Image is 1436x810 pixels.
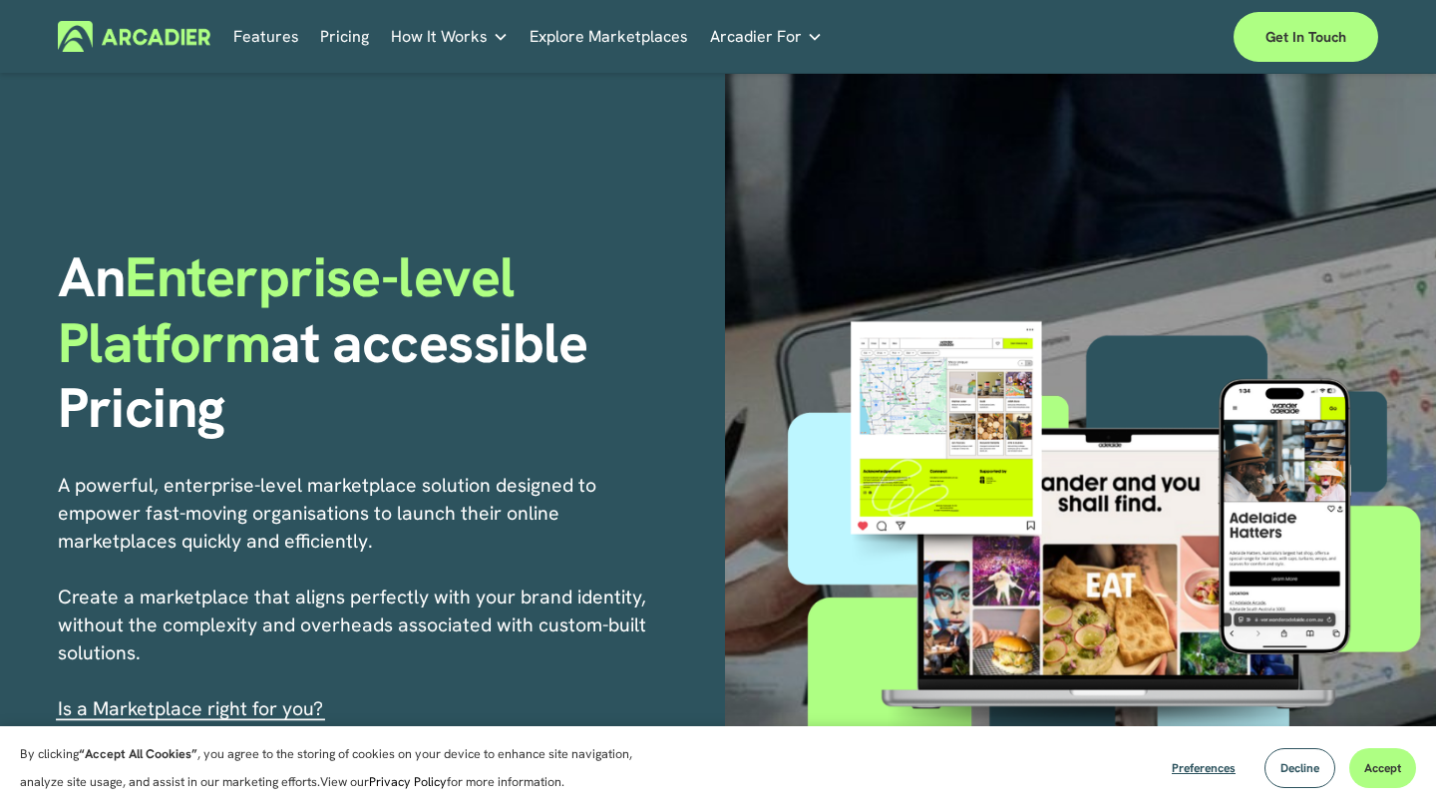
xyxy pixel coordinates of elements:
p: By clicking , you agree to the storing of cookies on your device to enhance site navigation, anal... [20,740,668,796]
iframe: Chat Widget [1336,714,1436,810]
a: Pricing [320,21,369,52]
a: folder dropdown [710,21,823,52]
button: Decline [1264,748,1335,788]
a: folder dropdown [391,21,509,52]
span: Enterprise-level Platform [58,240,529,379]
strong: “Accept All Cookies” [79,745,197,762]
p: A powerful, enterprise-level marketplace solution designed to empower fast-moving organisations t... [58,472,656,723]
a: Features [233,21,299,52]
span: How It Works [391,23,488,51]
a: Privacy Policy [369,773,447,790]
span: Preferences [1172,760,1236,776]
button: Preferences [1157,748,1251,788]
span: Decline [1280,760,1319,776]
h1: An at accessible Pricing [58,244,711,441]
a: Explore Marketplaces [530,21,688,52]
span: Arcadier For [710,23,802,51]
img: Arcadier [58,21,210,52]
span: I [58,696,323,721]
a: s a Marketplace right for you? [63,696,323,721]
a: Get in touch [1234,12,1378,62]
